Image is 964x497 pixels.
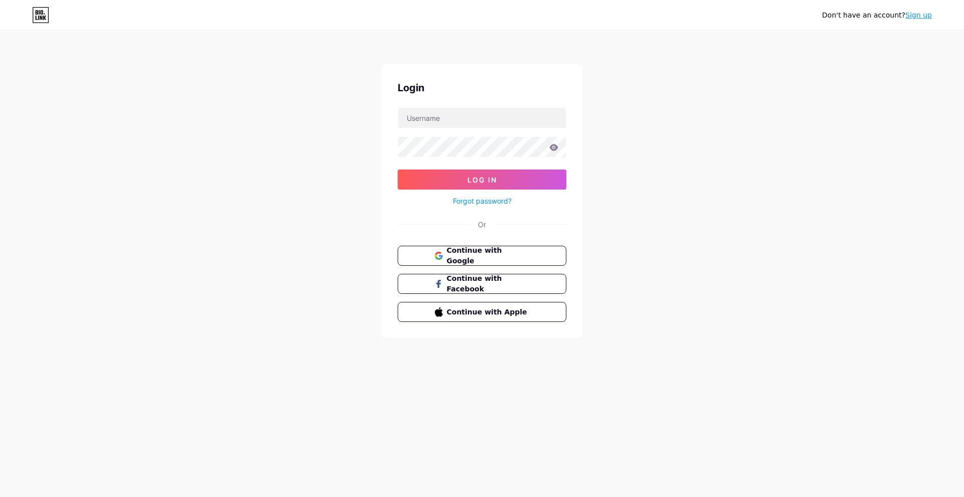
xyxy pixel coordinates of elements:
div: Or [478,219,486,230]
button: Continue with Apple [398,302,566,322]
span: Continue with Apple [447,307,530,317]
button: Continue with Facebook [398,274,566,294]
a: Forgot password? [453,196,512,206]
span: Log In [467,176,497,184]
input: Username [398,108,566,128]
span: Continue with Google [447,245,530,266]
span: Continue with Facebook [447,273,530,294]
div: Don't have an account? [822,10,932,21]
button: Continue with Google [398,246,566,266]
div: Login [398,80,566,95]
button: Log In [398,170,566,190]
a: Sign up [905,11,932,19]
